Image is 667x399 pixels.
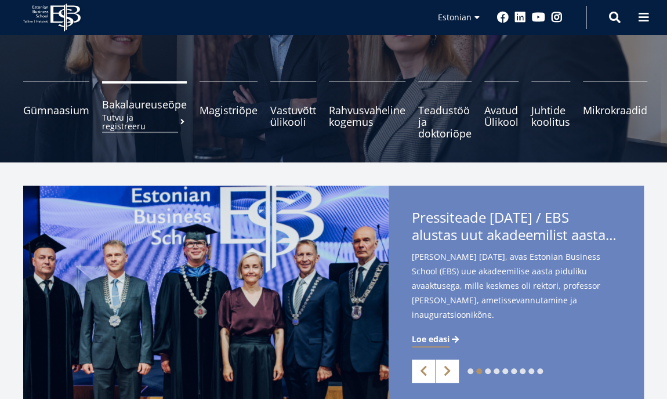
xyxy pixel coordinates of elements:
[412,360,435,383] a: Previous
[532,12,545,23] a: Youtube
[102,81,187,139] a: BakalaureuseõpeTutvu ja registreeru
[418,104,472,139] span: Teadustöö ja doktoriõpe
[412,226,621,244] span: alustas uut akadeemilist aastat rektor [PERSON_NAME] ametissevannutamisega - teise ametiaja keskm...
[531,81,570,139] a: Juhtide koolitus
[497,12,509,23] a: Facebook
[23,81,89,139] a: Gümnaasium
[329,81,405,139] a: Rahvusvaheline kogemus
[412,333,461,345] a: Loe edasi
[418,81,472,139] a: Teadustöö ja doktoriõpe
[270,104,316,128] span: Vastuvõtt ülikooli
[537,368,543,374] a: 9
[485,368,491,374] a: 3
[484,81,519,139] a: Avatud Ülikool
[23,104,89,116] span: Gümnaasium
[476,368,482,374] a: 2
[528,368,534,374] a: 8
[412,333,449,345] span: Loe edasi
[270,81,316,139] a: Vastuvõtt ülikooli
[412,249,621,340] span: [PERSON_NAME] [DATE], avas Estonian Business School (EBS) uue akadeemilise aasta piduliku avaaktu...
[514,12,526,23] a: Linkedin
[494,368,499,374] a: 4
[531,104,570,128] span: Juhtide koolitus
[102,99,187,110] span: Bakalaureuseõpe
[467,368,473,374] a: 1
[329,104,405,128] span: Rahvusvaheline kogemus
[511,368,517,374] a: 6
[200,104,258,116] span: Magistriõpe
[583,104,647,116] span: Mikrokraadid
[102,113,187,130] small: Tutvu ja registreeru
[583,81,647,139] a: Mikrokraadid
[520,368,525,374] a: 7
[502,368,508,374] a: 5
[412,209,621,247] span: Pressiteade [DATE] / EBS
[200,81,258,139] a: Magistriõpe
[551,12,563,23] a: Instagram
[484,104,519,128] span: Avatud Ülikool
[436,360,459,383] a: Next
